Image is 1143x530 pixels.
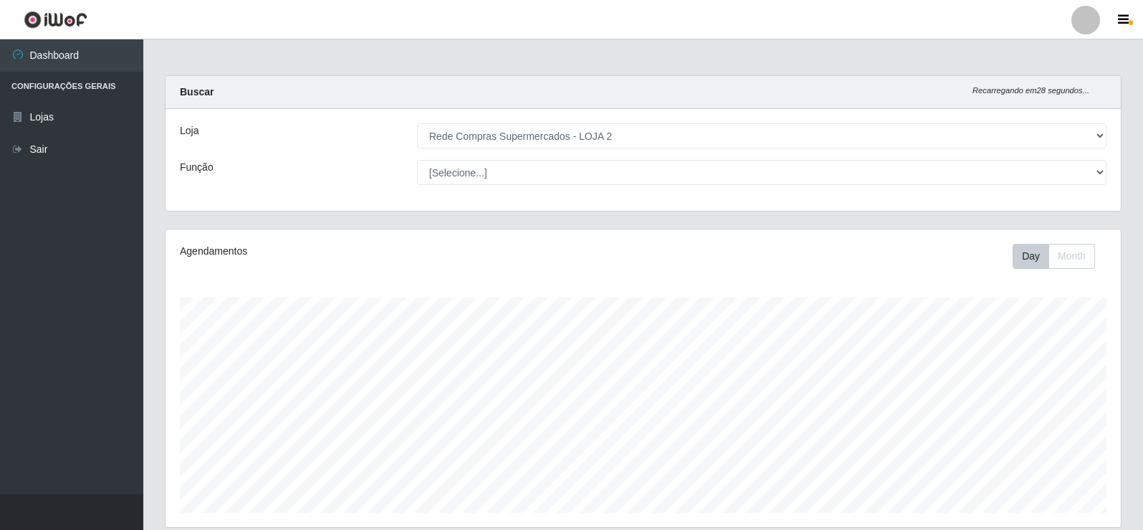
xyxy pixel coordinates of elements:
[1013,244,1095,269] div: First group
[180,86,214,98] strong: Buscar
[180,244,553,259] div: Agendamentos
[1013,244,1106,269] div: Toolbar with button groups
[180,123,199,138] label: Loja
[972,86,1089,95] i: Recarregando em 28 segundos...
[180,160,214,175] label: Função
[1048,244,1095,269] button: Month
[1013,244,1049,269] button: Day
[24,11,87,29] img: CoreUI Logo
